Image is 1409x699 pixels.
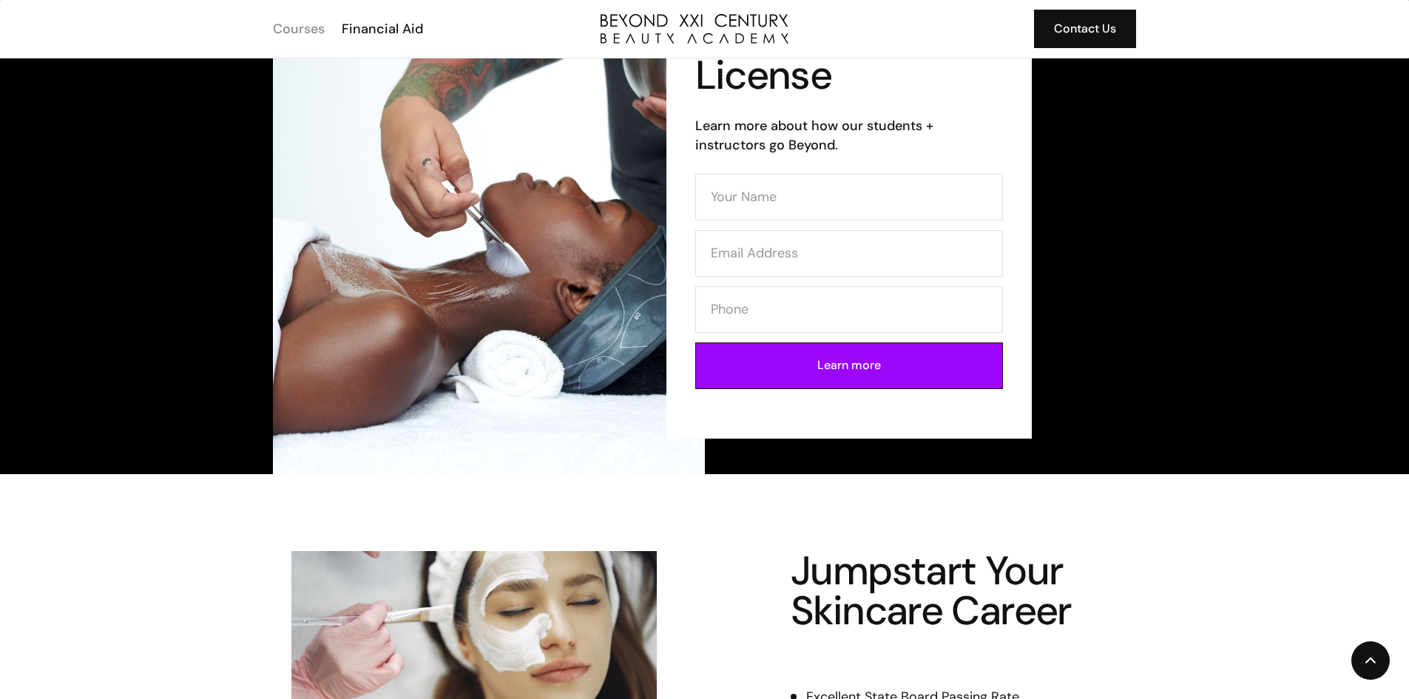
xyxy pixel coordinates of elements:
[601,14,788,44] img: beyond logo
[1054,19,1116,38] div: Contact Us
[332,19,430,38] a: Financial Aid
[601,14,788,44] a: home
[1034,10,1136,48] a: Contact Us
[342,19,423,38] div: Financial Aid
[695,286,1003,333] input: Phone
[695,174,1003,220] input: Your Name
[695,342,1003,389] input: Learn more
[263,19,332,38] a: Courses
[695,230,1003,277] input: Email Address
[273,19,325,38] div: Courses
[791,551,1079,631] h4: Jumpstart Your Skincare Career
[695,116,1003,155] h6: Learn more about how our students + instructors go Beyond.
[695,174,1003,399] form: Contact Form (Esthi)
